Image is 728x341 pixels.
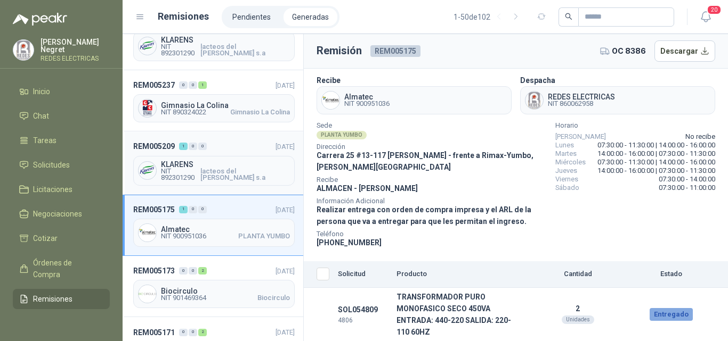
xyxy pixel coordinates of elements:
div: Entregado [650,308,693,321]
span: Biocirculo [257,295,290,301]
span: OC 8386 [612,45,646,57]
span: NIT 860062958 [548,101,615,107]
span: 14:00:00 - 16:00:00 | 07:30:00 - 11:30:00 [597,167,715,175]
span: Horario [555,123,715,128]
div: 2 [198,267,207,275]
span: REDES ELECTRICAS [548,93,615,101]
span: Viernes [555,175,578,184]
div: PLANTA YUMBO [317,131,367,139]
span: Solicitudes [33,159,70,171]
span: 07:30:00 - 11:30:00 | 14:00:00 - 16:00:00 [597,141,715,149]
a: Tareas [13,130,110,151]
span: [DATE] [276,267,295,275]
span: NIT 892301290 [161,168,200,181]
div: 0 [198,206,207,213]
span: Recibe [317,177,547,182]
span: Carrera 25 #13-117 [PERSON_NAME] - frente a Rimax - Yumbo , [PERSON_NAME][GEOGRAPHIC_DATA] [317,151,533,171]
span: REM005173 [133,265,175,277]
span: Sábado [555,184,579,192]
span: NIT 892301290 [161,44,200,56]
button: Descargar [654,40,716,62]
span: Teléfono [317,231,547,237]
a: Pendientes [224,8,279,26]
span: [DATE] [276,206,295,214]
div: 2 [198,329,207,336]
th: Cantidad [524,261,631,288]
div: 0 [179,267,188,275]
img: Company Logo [139,37,156,55]
span: Miércoles [555,158,586,167]
span: [DATE] [276,328,295,336]
span: Lunes [555,141,574,149]
span: KLARENS [161,36,290,44]
span: Almatec [344,93,390,101]
a: REM005246002[DATE] Company LogoKLARENSNIT 892301290lacteos del [PERSON_NAME] s.a [123,7,303,70]
span: 07:30:00 - 14:00:00 [659,175,715,184]
a: Configuración [13,313,110,334]
span: NIT 890324022 [161,109,206,115]
span: ALMACEN - [PERSON_NAME] [317,184,418,193]
span: NIT 900951036 [161,233,206,239]
img: Company Logo [322,92,339,109]
th: Estado [631,261,711,288]
div: 0 [179,81,188,89]
span: PLANTA YUMBO [238,233,290,239]
span: KLARENS [161,161,290,168]
div: 1 [179,206,188,213]
a: Solicitudes [13,155,110,175]
th: Solicitud [334,261,392,288]
span: Negociaciones [33,208,82,220]
div: 1 [198,81,207,89]
span: Información Adicional [317,198,547,204]
span: 14:00:00 - 16:00:00 | 07:30:00 - 11:30:00 [597,149,715,158]
div: Unidades [562,315,594,324]
span: Chat [33,110,49,122]
div: 0 [198,143,207,150]
a: REM005175100[DATE] Company LogoAlmatecNIT 900951036PLANTA YUMBO [123,195,303,256]
span: 07:30:00 - 11:00:00 [659,184,715,192]
h1: Remisiones [158,9,209,24]
a: Cotizar [13,228,110,248]
div: 0 [189,206,197,213]
a: Órdenes de Compra [13,253,110,285]
div: 0 [189,143,197,150]
span: Licitaciones [33,184,72,195]
b: Despacha [520,76,555,85]
span: Cotizar [33,232,58,244]
span: Realizar entrega con orden de compra impresa y el ARL de la persona que va a entregar para que le... [317,205,531,226]
span: Inicio [33,86,50,97]
th: Seleccionar/deseleccionar [304,261,334,288]
img: Company Logo [525,92,543,109]
span: Sede [317,123,547,128]
span: Remisiones [33,293,72,305]
img: Company Logo [139,162,156,179]
div: 0 [189,329,197,336]
span: NIT 900951036 [344,101,390,107]
span: lacteos del [PERSON_NAME] s.a [200,168,290,181]
p: REDES ELECTRICAS [41,55,110,62]
span: [DATE] [276,81,295,89]
img: Company Logo [139,99,156,117]
h3: Remisión [317,43,362,59]
p: 2 [529,304,627,313]
span: Jueves [555,167,577,175]
span: Órdenes de Compra [33,257,100,280]
span: REM005237 [133,79,175,91]
div: 0 [189,81,197,89]
span: NIT 901469364 [161,295,206,301]
span: Gimnasio La Colina [161,102,290,109]
th: Producto [392,261,524,288]
p: 4806 [338,315,388,326]
a: REM005173002[DATE] Company LogoBiocirculoNIT 901469364Biocirculo [123,256,303,317]
img: Company Logo [139,224,156,242]
div: 0 [179,329,188,336]
a: Negociaciones [13,204,110,224]
span: Gimnasio La Colina [230,109,290,115]
span: 20 [707,5,722,15]
div: 1 [179,143,188,150]
span: [PHONE_NUMBER] [317,238,382,247]
span: lacteos del [PERSON_NAME] s.a [200,44,290,56]
button: 20 [696,7,715,27]
li: Generadas [284,8,337,26]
